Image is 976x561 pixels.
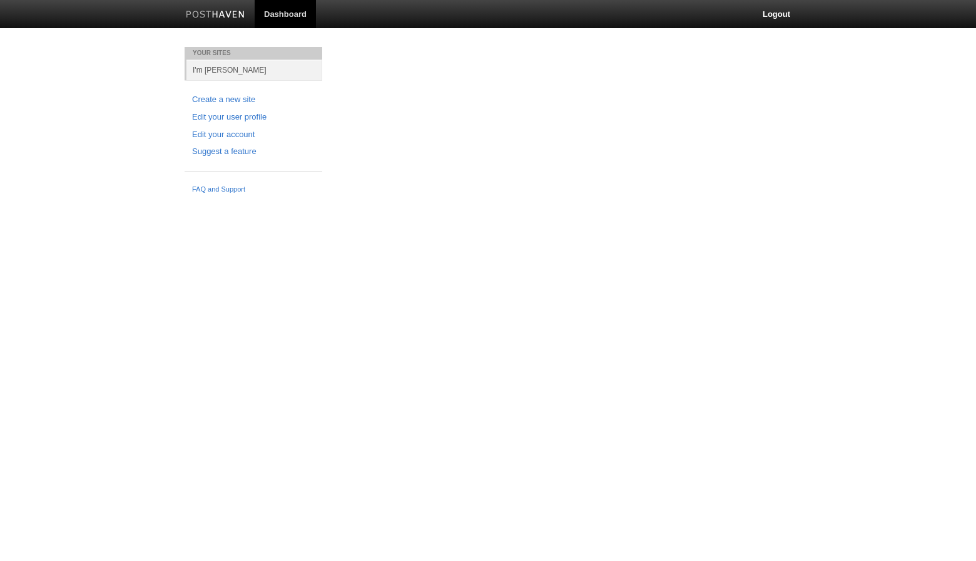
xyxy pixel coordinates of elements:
a: Suggest a feature [192,145,315,158]
a: Edit your user profile [192,111,315,124]
a: I'm [PERSON_NAME] [186,59,322,80]
a: Edit your account [192,128,315,142]
a: FAQ and Support [192,184,315,195]
li: Your Sites [185,47,322,59]
img: Posthaven-bar [186,11,245,20]
a: Create a new site [192,93,315,106]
